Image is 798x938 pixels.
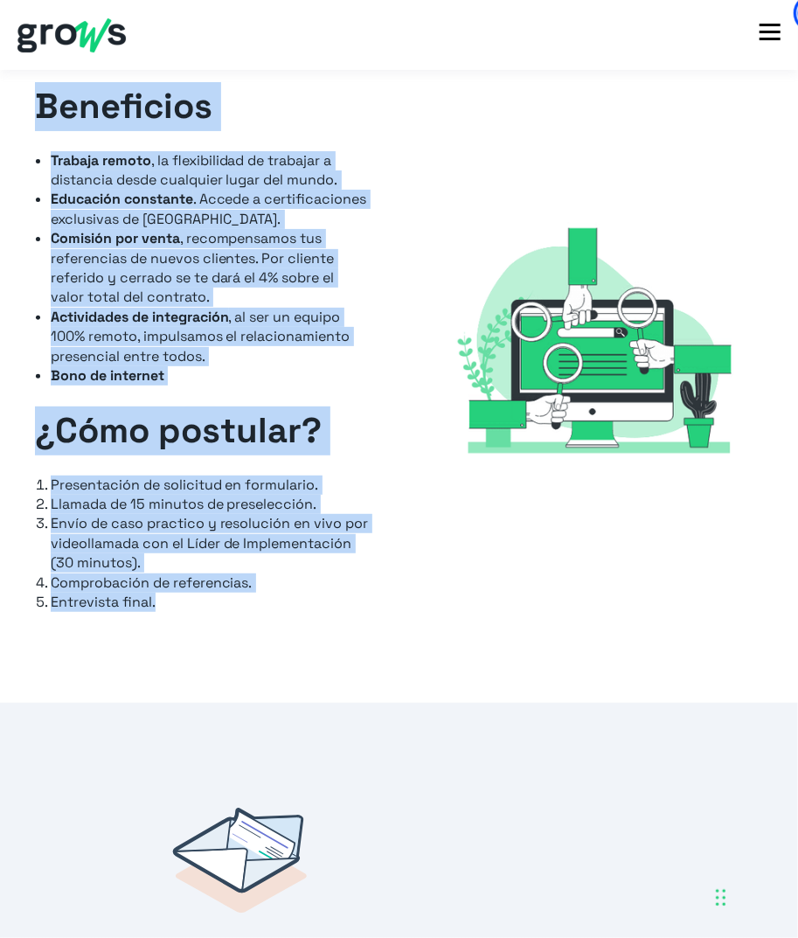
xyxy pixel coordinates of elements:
li: Presentación de solicitud en formulario. [51,476,371,495]
li: , la flexibilidad de trabajar a distancia desde cualquier lugar del mundo. [51,151,371,191]
div: Drag [716,872,726,924]
li: Entrevista final. [51,593,371,612]
img: grows - hubspot [17,18,126,52]
li: , al ser un equipo 100% remoto, impulsamos el relacionamiento presencial entre todos. [51,308,371,366]
strong: Bono de internet [51,366,164,385]
strong: Actividades de integración [51,308,229,326]
strong: Trabaja remoto [51,151,151,170]
strong: Comisión por venta [51,229,180,247]
iframe: Chat Widget [484,715,798,938]
h1: Beneficios [35,82,371,131]
li: . Accede a certificaciones exclusivas de [GEOGRAPHIC_DATA]. [51,190,371,229]
img: Postulaciones Grows [172,808,307,914]
h1: ¿Cómo postular? [35,406,371,455]
li: Comprobación de referencias. [51,573,371,593]
li: Envío de caso practico y resolución en vivo por videollamada con el Líder de Implementación (30 m... [51,514,371,573]
li: , recompensamos tus referencias de nuevos clientes. Por cliente referido y cerrado se te dará el ... [51,229,371,308]
strong: Educación constante [51,190,193,208]
li: Llamada de 15 minutos de preselección. [51,495,371,514]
